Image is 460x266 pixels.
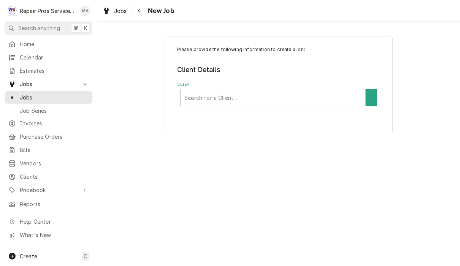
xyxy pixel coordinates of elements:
[177,65,381,75] legend: Client Details
[84,24,87,32] span: K
[20,173,89,181] span: Clients
[20,231,88,239] span: What's New
[5,144,92,156] a: Bills
[5,91,92,104] a: Jobs
[20,107,89,115] span: Job Series
[18,24,60,32] span: Search anything
[5,64,92,77] a: Estimates
[20,186,77,194] span: Pricebook
[5,21,92,35] button: Search anything⌘K
[7,5,17,16] div: Repair Pros Services Inc's Avatar
[5,104,92,117] a: Job Series
[165,37,393,132] div: Job Create/Update
[146,6,174,16] span: New Job
[5,229,92,241] a: Go to What's New
[5,170,92,183] a: Clients
[20,67,89,75] span: Estimates
[20,119,89,127] span: Invoices
[20,7,76,15] div: Repair Pros Services Inc
[84,252,87,260] span: C
[100,5,130,17] a: Jobs
[80,5,90,16] div: MV
[5,130,92,143] a: Purchase Orders
[177,82,381,106] div: Client
[177,46,381,106] div: Job Create/Update Form
[20,146,89,154] span: Bills
[5,215,92,228] a: Go to Help Center
[20,253,37,260] span: Create
[20,80,77,88] span: Jobs
[20,133,89,141] span: Purchase Orders
[177,82,381,88] label: Client
[80,5,90,16] div: Mindy Volker's Avatar
[177,46,381,53] p: Please provide the following information to create a job:
[5,78,92,90] a: Go to Jobs
[5,117,92,130] a: Invoices
[7,5,17,16] div: R
[114,7,127,15] span: Jobs
[20,159,89,167] span: Vendors
[20,53,89,61] span: Calendar
[5,51,92,64] a: Calendar
[5,198,92,210] a: Reports
[20,218,88,226] span: Help Center
[73,24,79,32] span: ⌘
[5,184,92,196] a: Go to Pricebook
[366,89,377,106] button: Create New Client
[5,38,92,50] a: Home
[133,5,146,17] button: Navigate back
[20,200,89,208] span: Reports
[5,157,92,170] a: Vendors
[20,93,89,101] span: Jobs
[20,40,89,48] span: Home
